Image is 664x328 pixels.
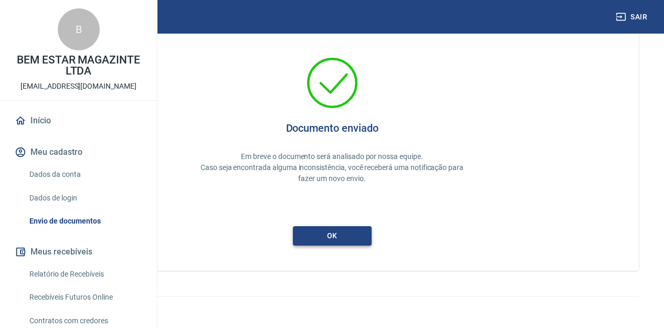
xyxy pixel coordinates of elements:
p: Em breve o documento será analisado por nossa equipe. [194,151,470,162]
button: Sair [614,7,651,27]
a: Recebíveis Futuros Online [25,287,144,308]
p: 2025 © [25,305,639,316]
button: ok [293,226,372,246]
a: Dados da conta [25,164,144,185]
a: Envio de documentos [25,210,144,232]
div: B [58,8,100,50]
p: Caso seja encontrada alguma inconsistência, você receberá uma notificação para fazer um novo envio. [194,162,470,184]
a: Início [13,109,144,132]
h4: Documento enviado [286,122,378,134]
a: Relatório de Recebíveis [25,263,144,285]
p: [EMAIL_ADDRESS][DOMAIN_NAME] [20,81,136,92]
button: Meu cadastro [13,141,144,164]
p: BEM ESTAR MAGAZINTE LTDA [8,55,149,77]
a: Dados de login [25,187,144,209]
button: Meus recebíveis [13,240,144,263]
